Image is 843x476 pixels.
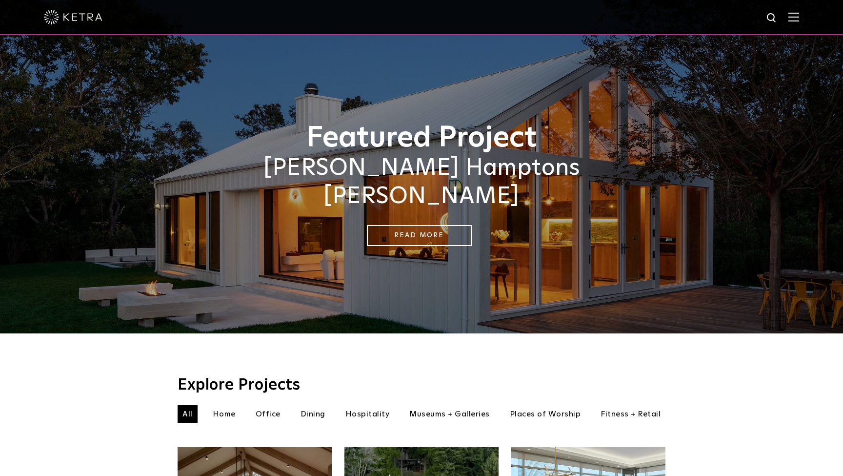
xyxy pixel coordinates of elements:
li: Home [208,405,241,423]
img: Hamburger%20Nav.svg [788,12,799,21]
li: Office [251,405,285,423]
li: Fitness + Retail [596,405,665,423]
li: Hospitality [341,405,395,423]
a: Read More [367,225,472,246]
h2: [PERSON_NAME] Hamptons [PERSON_NAME] [178,154,665,210]
h1: Featured Project [178,122,665,154]
li: Places of Worship [505,405,586,423]
img: ketra-logo-2019-white [44,10,102,24]
h3: Explore Projects [178,377,665,393]
li: Museums + Galleries [404,405,495,423]
img: search icon [766,12,778,24]
li: All [178,405,198,423]
li: Dining [296,405,330,423]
